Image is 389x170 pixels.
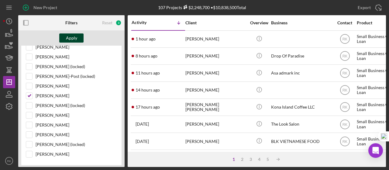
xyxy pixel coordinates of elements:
[132,20,158,25] div: Activity
[185,99,246,115] div: [PERSON_NAME] [PERSON_NAME]
[342,88,347,92] text: RK
[263,157,272,162] div: 5
[342,105,347,109] text: RK
[271,65,332,81] div: Asa admark inc
[185,150,246,166] div: [PERSON_NAME]
[248,20,270,25] div: Overview
[136,71,160,75] time: 2025-09-30 05:28
[255,157,263,162] div: 4
[182,5,210,10] div: $2,248,700
[271,20,332,25] div: Business
[36,93,117,99] label: [PERSON_NAME]
[136,122,149,127] time: 2025-08-28 19:20
[368,143,383,158] div: Open Intercom Messenger
[36,73,117,79] label: [PERSON_NAME]-Post (locked)
[185,133,246,149] div: [PERSON_NAME]
[136,54,157,58] time: 2025-09-30 08:48
[352,2,386,14] button: Export
[36,44,117,50] label: [PERSON_NAME]
[342,37,347,41] text: RK
[238,157,246,162] div: 2
[36,132,117,138] label: [PERSON_NAME]
[102,20,112,25] div: Reset
[185,82,246,98] div: [PERSON_NAME]
[18,2,63,14] button: New Project
[36,112,117,118] label: [PERSON_NAME]
[271,48,332,64] div: Drop Of Paradise
[342,122,347,127] text: RK
[65,20,77,25] b: Filters
[271,133,332,149] div: BLK VIETNAMESE FOOD
[271,150,332,166] div: Buttercream Bliss
[59,33,84,43] button: Apply
[381,133,387,140] img: one_i.png
[271,116,332,132] div: The Look Salon
[3,155,15,167] button: RK
[7,159,11,163] text: RK
[136,105,160,109] time: 2025-09-29 23:32
[36,141,117,147] label: [PERSON_NAME] (locked)
[342,139,347,144] text: RK
[36,102,117,109] label: [PERSON_NAME] (locked)
[271,99,332,115] div: Kona Island Coffee LLC
[136,139,149,144] time: 2025-08-26 01:51
[115,20,122,26] div: 3
[36,64,117,70] label: [PERSON_NAME] (locked)
[342,54,347,58] text: RK
[246,157,255,162] div: 3
[36,151,117,157] label: [PERSON_NAME]
[33,2,57,14] div: New Project
[136,88,160,92] time: 2025-09-30 02:38
[185,65,246,81] div: [PERSON_NAME]
[66,33,77,43] div: Apply
[158,5,246,10] div: 107 Projects • $10,838,500 Total
[333,20,356,25] div: Contact
[185,48,246,64] div: [PERSON_NAME]
[229,157,238,162] div: 1
[136,36,156,41] time: 2025-09-30 15:06
[185,116,246,132] div: [PERSON_NAME]
[36,83,117,89] label: [PERSON_NAME]
[36,54,117,60] label: [PERSON_NAME]
[185,20,246,25] div: Client
[342,71,347,75] text: RK
[36,122,117,128] label: [PERSON_NAME]
[358,2,371,14] div: Export
[185,31,246,47] div: [PERSON_NAME]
